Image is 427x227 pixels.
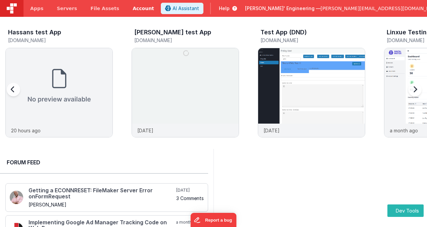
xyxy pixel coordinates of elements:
h5: [DOMAIN_NAME] [260,38,365,43]
p: [DATE] [264,127,280,134]
h5: [DOMAIN_NAME] [8,38,113,43]
h5: a month ago [176,220,204,225]
h5: 3 Comments [176,196,204,201]
h5: [DOMAIN_NAME] [134,38,239,43]
h2: Forum Feed [7,158,201,166]
iframe: Marker.io feedback button [191,213,237,227]
h3: [PERSON_NAME] test App [134,29,211,36]
span: AI Assistant [173,5,199,12]
img: 411_2.png [10,191,23,204]
p: a month ago [390,127,418,134]
span: File Assets [91,5,120,12]
p: [DATE] [137,127,153,134]
h4: Getting a ECONNRESET: FileMaker Server Error onFormRequest [29,188,175,199]
button: AI Assistant [161,3,203,14]
span: Servers [57,5,77,12]
button: Dev Tools [387,204,424,217]
a: Getting a ECONNRESET: FileMaker Server Error onFormRequest [PERSON_NAME] [DATE] 3 Comments [5,183,208,212]
span: Apps [30,5,43,12]
span: Help [219,5,230,12]
h5: [PERSON_NAME] [29,202,175,207]
h3: Hassans test App [8,29,61,36]
h3: Test App (DND) [260,29,307,36]
span: [PERSON_NAME]' Engineering — [245,5,321,12]
h5: [DATE] [176,188,204,193]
